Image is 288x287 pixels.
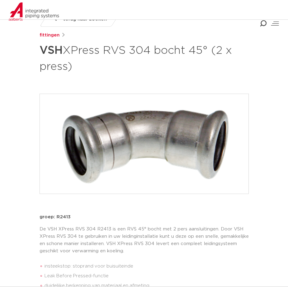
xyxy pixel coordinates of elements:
[44,261,249,271] li: insteekstop: stoprand voor buisuiteinde
[40,45,63,56] strong: VSH
[40,41,249,74] h1: XPress RVS 304 bocht 45° (2 x press)
[40,32,60,39] a: fittingen
[40,213,249,221] p: groep: R2413
[44,271,249,281] li: Leak Before Pressed-functie
[40,94,248,194] img: Product Image for VSH XPress RVS 304 bocht 45° (2 x press)
[40,226,249,255] p: De VSH XPress RVS 304 R2413 is een RVS 45° bocht met 2 pers aansluitingen. Door VSH XPress RVS 30...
